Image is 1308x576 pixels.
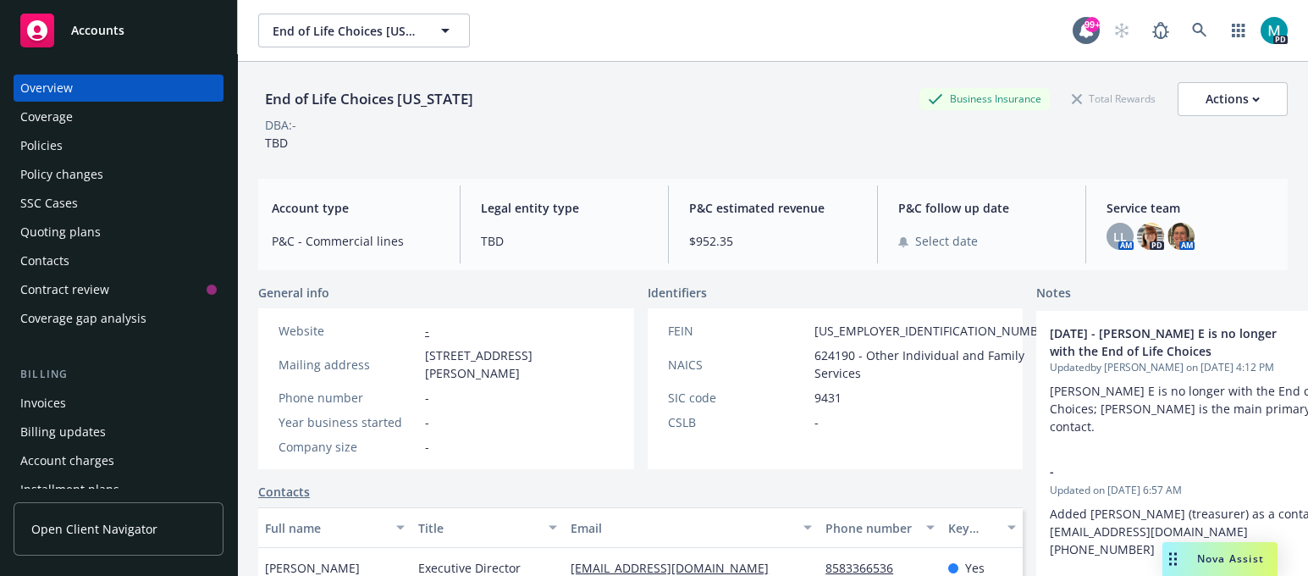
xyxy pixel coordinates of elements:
[941,507,1023,548] button: Key contact
[14,276,224,303] a: Contract review
[668,389,808,407] div: SIC code
[571,560,782,576] a: [EMAIL_ADDRESS][DOMAIN_NAME]
[272,232,439,250] span: P&C - Commercial lines
[411,507,565,548] button: Title
[1144,14,1178,47] a: Report a Bug
[915,232,978,250] span: Select date
[20,390,66,417] div: Invoices
[1167,223,1195,250] img: photo
[898,199,1066,217] span: P&C follow up date
[425,389,429,407] span: -
[1206,83,1260,115] div: Actions
[648,284,707,302] span: Identifiers
[14,476,224,503] a: Installment plans
[481,199,648,217] span: Legal entity type
[14,161,224,188] a: Policy changes
[279,389,418,407] div: Phone number
[425,346,614,382] span: [STREET_ADDRESS][PERSON_NAME]
[814,346,1057,382] span: 624190 - Other Individual and Family Services
[689,232,857,250] span: $952.35
[425,413,429,431] span: -
[825,560,907,576] a: 8583366536
[20,190,78,217] div: SSC Cases
[20,305,146,332] div: Coverage gap analysis
[273,22,419,40] span: End of Life Choices [US_STATE]
[1050,462,1300,480] span: -
[14,305,224,332] a: Coverage gap analysis
[265,116,296,134] div: DBA: -
[265,519,386,537] div: Full name
[814,413,819,431] span: -
[425,323,429,339] a: -
[14,132,224,159] a: Policies
[418,519,539,537] div: Title
[14,247,224,274] a: Contacts
[14,190,224,217] a: SSC Cases
[1261,17,1288,44] img: photo
[1162,542,1184,576] div: Drag to move
[1197,551,1264,566] span: Nova Assist
[814,389,842,407] span: 9431
[1113,228,1127,246] span: LL
[948,519,997,537] div: Key contact
[20,447,114,474] div: Account charges
[819,507,941,548] button: Phone number
[1222,14,1256,47] a: Switch app
[825,519,915,537] div: Phone number
[668,322,808,340] div: FEIN
[258,88,480,110] div: End of Life Choices [US_STATE]
[919,88,1050,109] div: Business Insurance
[258,284,329,302] span: General info
[20,476,119,503] div: Installment plans
[258,507,411,548] button: Full name
[279,356,418,374] div: Mailing address
[20,103,73,130] div: Coverage
[20,276,109,303] div: Contract review
[14,447,224,474] a: Account charges
[14,7,224,54] a: Accounts
[279,413,418,431] div: Year business started
[1162,542,1278,576] button: Nova Assist
[1107,199,1274,217] span: Service team
[14,390,224,417] a: Invoices
[265,135,288,151] span: TBD
[1084,17,1100,32] div: 99+
[1137,223,1164,250] img: photo
[689,199,857,217] span: P&C estimated revenue
[425,438,429,456] span: -
[14,366,224,383] div: Billing
[272,199,439,217] span: Account type
[20,219,101,246] div: Quoting plans
[1036,284,1071,304] span: Notes
[1183,14,1217,47] a: Search
[481,232,648,250] span: TBD
[20,75,73,102] div: Overview
[20,247,69,274] div: Contacts
[20,132,63,159] div: Policies
[1063,88,1164,109] div: Total Rewards
[258,14,470,47] button: End of Life Choices [US_STATE]
[564,507,819,548] button: Email
[571,519,793,537] div: Email
[14,418,224,446] a: Billing updates
[258,483,310,501] a: Contacts
[14,219,224,246] a: Quoting plans
[20,418,106,446] div: Billing updates
[31,520,157,538] span: Open Client Navigator
[279,438,418,456] div: Company size
[1105,14,1139,47] a: Start snowing
[668,413,808,431] div: CSLB
[14,75,224,102] a: Overview
[20,161,103,188] div: Policy changes
[1050,324,1300,360] span: [DATE] - [PERSON_NAME] E is no longer with the End of Life Choices
[14,103,224,130] a: Coverage
[71,24,124,37] span: Accounts
[1178,82,1288,116] button: Actions
[814,322,1057,340] span: [US_EMPLOYER_IDENTIFICATION_NUMBER]
[668,356,808,374] div: NAICS
[279,322,418,340] div: Website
